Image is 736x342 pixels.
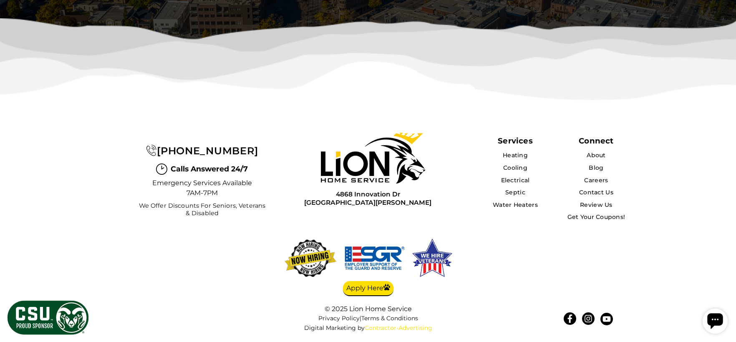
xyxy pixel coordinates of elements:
[3,3,28,28] div: Open chat widget
[498,136,532,146] span: Services
[285,305,451,313] div: © 2025 Lion Home Service
[304,199,431,206] span: [GEOGRAPHIC_DATA][PERSON_NAME]
[493,201,538,209] a: Water Heaters
[282,237,338,279] img: now-hiring
[580,201,612,209] a: Review Us
[285,315,451,332] nav: |
[589,164,603,171] a: Blog
[411,237,454,279] img: We hire veterans
[503,151,528,159] a: Heating
[6,299,90,336] img: CSU Sponsor Badge
[146,145,258,157] a: [PHONE_NUMBER]
[171,163,248,174] span: Calls Answered 24/7
[304,190,431,206] a: 4868 Innovation Dr[GEOGRAPHIC_DATA][PERSON_NAME]
[304,190,431,198] span: 4868 Innovation Dr
[285,324,451,332] div: Digital Marketing by
[157,145,258,157] span: [PHONE_NUMBER]
[587,151,605,159] a: About
[579,136,613,146] div: Connect
[503,164,527,171] a: Cooling
[579,189,613,196] a: Contact Us
[567,213,625,221] a: Get Your Coupons!
[318,314,360,322] a: Privacy Policy
[505,189,525,196] a: Septic
[152,178,252,198] span: Emergency Services Available 7AM-7PM
[343,281,393,296] a: Apply Here
[343,237,406,279] img: We hire veterans
[501,176,530,184] a: Electrical
[361,314,418,322] a: Terms & Conditions
[365,324,432,332] a: Contractor-Advertising
[584,176,608,184] a: Careers
[136,202,268,217] span: We Offer Discounts for Seniors, Veterans & Disabled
